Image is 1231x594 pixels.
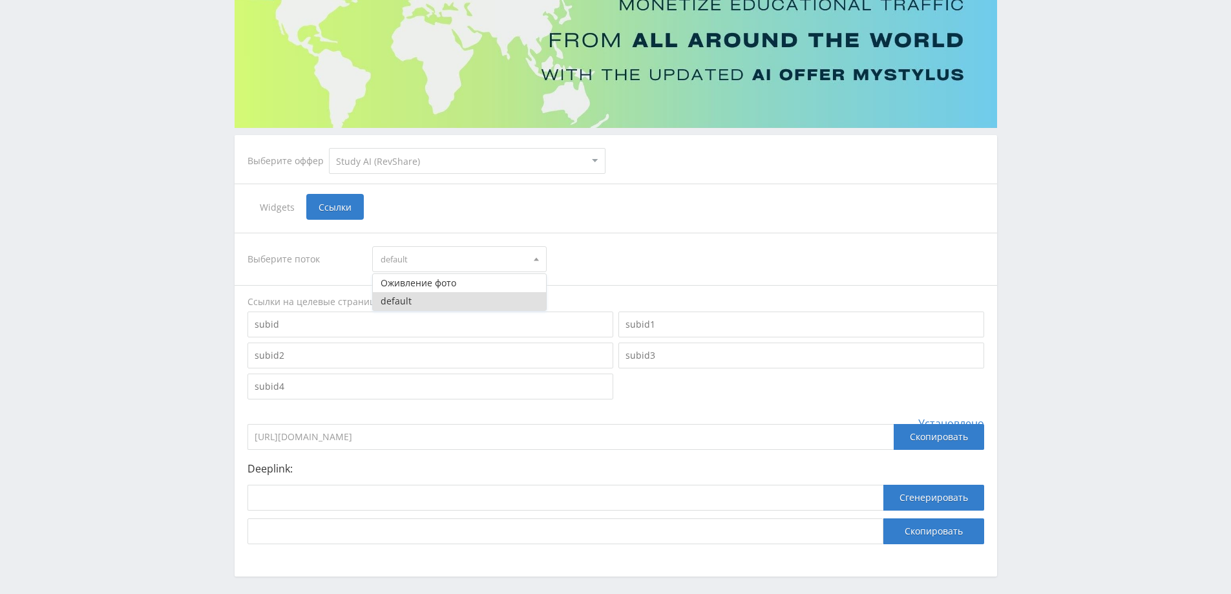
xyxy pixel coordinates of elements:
[247,246,360,272] div: Выберите поток
[247,343,613,368] input: subid2
[247,156,329,166] div: Выберите оффер
[247,312,613,337] input: subid
[918,418,984,429] span: Установлено
[247,374,613,399] input: subid4
[306,194,364,220] span: Ссылки
[618,343,984,368] input: subid3
[894,424,984,450] div: Скопировать
[373,274,546,292] button: Оживление фото
[373,292,546,310] button: default
[618,312,984,337] input: subid1
[247,463,984,474] p: Deeplink:
[247,194,306,220] span: Widgets
[883,518,984,544] button: Скопировать
[883,485,984,511] button: Сгенерировать
[381,247,527,271] span: default
[247,295,984,308] div: Ссылки на целевые страницы оффера.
